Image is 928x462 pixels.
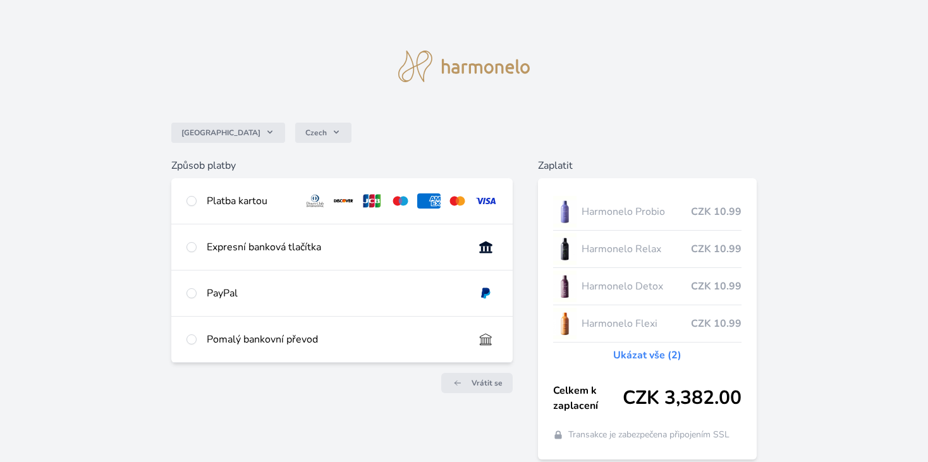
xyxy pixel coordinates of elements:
[474,332,498,347] img: bankTransfer_IBAN.svg
[553,196,577,228] img: CLEAN_PROBIO_se_stinem_x-lo.jpg
[474,286,498,301] img: paypal.svg
[207,240,463,255] div: Expresní banková tlačítka
[171,158,512,173] h6: Způsob platby
[474,240,498,255] img: onlineBanking_CZ.svg
[303,193,327,209] img: diners.svg
[582,316,690,331] span: Harmonelo Flexi
[691,204,742,219] span: CZK 10.99
[553,383,623,413] span: Celkem k zaplacení
[181,128,260,138] span: [GEOGRAPHIC_DATA]
[691,316,742,331] span: CZK 10.99
[446,193,469,209] img: mc.svg
[360,193,384,209] img: jcb.svg
[472,378,503,388] span: Vrátit se
[389,193,412,209] img: maestro.svg
[691,279,742,294] span: CZK 10.99
[553,308,577,339] img: CLEAN_FLEXI_se_stinem_x-hi_(1)-lo.jpg
[691,241,742,257] span: CZK 10.99
[295,123,351,143] button: Czech
[582,241,690,257] span: Harmonelo Relax
[398,51,530,82] img: logo.svg
[417,193,441,209] img: amex.svg
[582,279,690,294] span: Harmonelo Detox
[582,204,690,219] span: Harmonelo Probio
[613,348,681,363] a: Ukázat vše (2)
[553,233,577,265] img: CLEAN_RELAX_se_stinem_x-lo.jpg
[305,128,327,138] span: Czech
[568,429,730,441] span: Transakce je zabezpečena připojením SSL
[332,193,355,209] img: discover.svg
[207,193,293,209] div: Platba kartou
[171,123,285,143] button: [GEOGRAPHIC_DATA]
[538,158,757,173] h6: Zaplatit
[207,332,463,347] div: Pomalý bankovní převod
[207,286,463,301] div: PayPal
[553,271,577,302] img: DETOX_se_stinem_x-lo.jpg
[474,193,498,209] img: visa.svg
[623,387,742,410] span: CZK 3,382.00
[441,373,513,393] a: Vrátit se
